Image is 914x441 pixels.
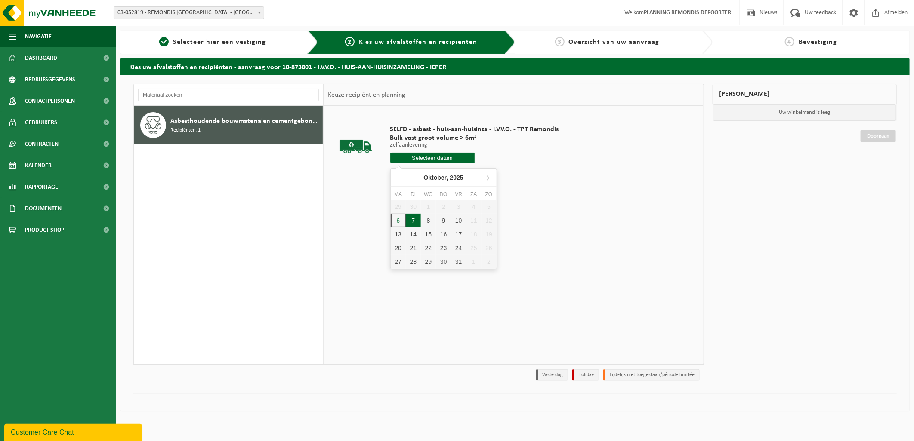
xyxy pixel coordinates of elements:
[555,37,565,46] span: 3
[421,255,436,269] div: 29
[170,126,201,135] span: Recipiënten: 1
[644,9,731,16] strong: PLANNING REMONDIS DEPOORTER
[451,227,466,241] div: 17
[451,190,466,199] div: vr
[436,241,451,255] div: 23
[406,255,421,269] div: 28
[713,104,897,121] p: Uw winkelmand is leeg
[25,219,64,241] span: Product Shop
[451,241,466,255] div: 24
[138,89,319,101] input: Materiaal zoeken
[799,39,837,46] span: Bevestiging
[713,84,897,104] div: [PERSON_NAME]
[482,190,497,199] div: zo
[324,84,410,106] div: Keuze recipiënt en planning
[25,69,75,90] span: Bedrijfsgegevens
[120,58,910,75] h2: Kies uw afvalstoffen en recipiënten - aanvraag voor 10-873801 - I.V.V.O. - HUIS-AAN-HUISINZAMELIN...
[572,369,599,381] li: Holiday
[603,369,700,381] li: Tijdelijk niet toegestaan/période limitée
[25,133,59,155] span: Contracten
[391,214,406,227] div: 6
[536,369,568,381] li: Vaste dag
[25,112,57,133] span: Gebruikers
[406,214,421,227] div: 7
[125,37,301,47] a: 1Selecteer hier een vestiging
[390,134,559,142] span: Bulk vast groot volume > 6m³
[436,214,451,227] div: 9
[406,190,421,199] div: di
[25,155,52,176] span: Kalender
[114,6,264,19] span: 03-052819 - REMONDIS WEST-VLAANDEREN - OOSTENDE
[359,39,477,46] span: Kies uw afvalstoffen en recipiënten
[406,241,421,255] div: 21
[861,130,896,142] a: Doorgaan
[466,190,481,199] div: za
[436,227,451,241] div: 16
[391,241,406,255] div: 20
[406,227,421,241] div: 14
[390,125,559,134] span: SELFD - asbest - huis-aan-huisinza - I.V.V.O. - TPT Remondis
[345,37,355,46] span: 2
[421,190,436,199] div: wo
[390,142,559,148] p: Zelfaanlevering
[421,241,436,255] div: 22
[421,214,436,227] div: 8
[25,47,57,69] span: Dashboard
[25,26,52,47] span: Navigatie
[391,227,406,241] div: 13
[134,106,323,144] button: Asbesthoudende bouwmaterialen cementgebonden (hechtgebonden) Recipiënten: 1
[159,37,169,46] span: 1
[4,422,144,441] iframe: chat widget
[436,255,451,269] div: 30
[391,255,406,269] div: 27
[436,190,451,199] div: do
[25,176,58,198] span: Rapportage
[451,214,466,227] div: 10
[25,90,75,112] span: Contactpersonen
[451,255,466,269] div: 31
[173,39,266,46] span: Selecteer hier een vestiging
[569,39,660,46] span: Overzicht van uw aanvraag
[391,190,406,199] div: ma
[25,198,62,219] span: Documenten
[390,153,475,163] input: Selecteer datum
[450,175,463,181] i: 2025
[785,37,794,46] span: 4
[420,171,467,184] div: Oktober,
[114,7,264,19] span: 03-052819 - REMONDIS WEST-VLAANDEREN - OOSTENDE
[421,227,436,241] div: 15
[170,116,321,126] span: Asbesthoudende bouwmaterialen cementgebonden (hechtgebonden)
